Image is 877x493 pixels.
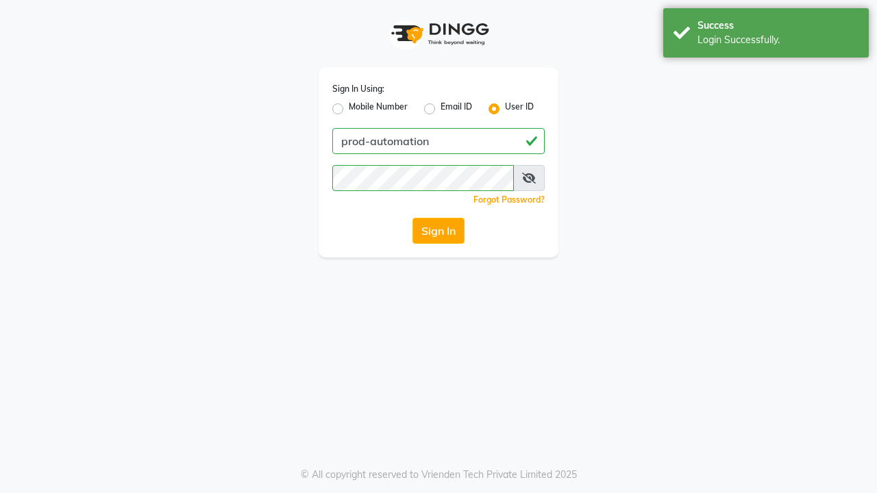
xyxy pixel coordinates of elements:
[505,101,534,117] label: User ID
[697,18,859,33] div: Success
[384,14,493,54] img: logo1.svg
[332,165,514,191] input: Username
[332,128,545,154] input: Username
[697,33,859,47] div: Login Successfully.
[473,194,545,205] a: Forgot Password?
[412,218,465,244] button: Sign In
[441,101,472,117] label: Email ID
[349,101,408,117] label: Mobile Number
[332,83,384,95] label: Sign In Using:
